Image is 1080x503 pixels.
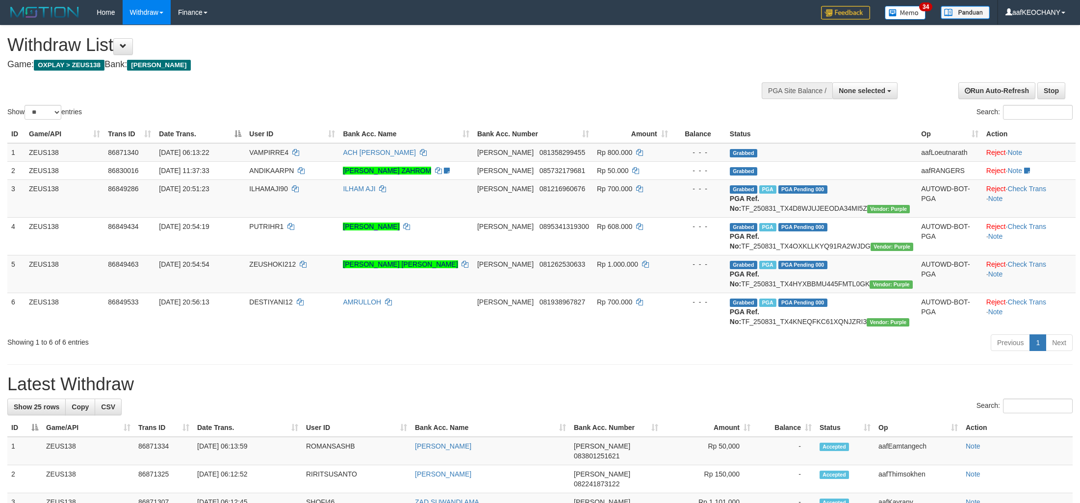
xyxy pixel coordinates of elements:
[917,161,982,179] td: aafRANGERS
[343,260,458,268] a: [PERSON_NAME] [PERSON_NAME]
[726,255,917,293] td: TF_250831_TX4HYXBBMU445FMTL0GK
[193,465,302,493] td: [DATE] 06:12:52
[7,179,25,217] td: 3
[193,437,302,465] td: [DATE] 06:13:59
[25,161,104,179] td: ZEUS138
[14,403,59,411] span: Show 25 rows
[730,308,759,326] b: PGA Ref. No:
[988,308,1003,316] a: Note
[730,223,757,231] span: Grabbed
[540,185,585,193] span: Copy 081216960676 to clipboard
[7,293,25,330] td: 6
[249,185,288,193] span: ILHAMAJI90
[982,125,1076,143] th: Action
[245,125,339,143] th: User ID: activate to sort column ascending
[917,179,982,217] td: AUTOWD-BOT-PGA
[7,125,25,143] th: ID
[249,167,294,175] span: ANDIKAARPN
[676,297,722,307] div: - - -
[676,222,722,231] div: - - -
[676,184,722,194] div: - - -
[7,143,25,162] td: 1
[730,232,759,250] b: PGA Ref. No:
[25,217,104,255] td: ZEUS138
[574,480,619,488] span: Copy 082241873122 to clipboard
[759,223,776,231] span: Marked by aafRornrotha
[870,280,912,289] span: Vendor URL: https://trx4.1velocity.biz
[302,437,411,465] td: ROMANSASHB
[25,125,104,143] th: Game/API: activate to sort column ascending
[986,149,1006,156] a: Reject
[726,293,917,330] td: TF_250831_TX4KNEQFKC61XQNJZRI3
[477,260,534,268] span: [PERSON_NAME]
[986,185,1006,193] a: Reject
[1007,185,1046,193] a: Check Trans
[759,299,776,307] span: Marked by aafRornrotha
[249,149,288,156] span: VAMPIRRE4
[249,223,283,230] span: PUTRIHR1
[415,470,471,478] a: [PERSON_NAME]
[986,298,1006,306] a: Reject
[1007,149,1022,156] a: Note
[917,143,982,162] td: aafLoeutnarath
[730,167,757,176] span: Grabbed
[593,125,672,143] th: Amount: activate to sort column ascending
[871,243,913,251] span: Vendor URL: https://trx4.1velocity.biz
[477,149,534,156] span: [PERSON_NAME]
[874,419,962,437] th: Op: activate to sort column ascending
[982,161,1076,179] td: ·
[754,437,816,465] td: -
[917,293,982,330] td: AUTOWD-BOT-PGA
[676,148,722,157] div: - - -
[540,260,585,268] span: Copy 081262530633 to clipboard
[34,60,104,71] span: OXPLAY > ZEUS138
[672,125,726,143] th: Balance
[778,261,827,269] span: PGA Pending
[874,437,962,465] td: aafEamtangech
[759,185,776,194] span: Marked by aafRornrotha
[730,299,757,307] span: Grabbed
[108,185,138,193] span: 86849286
[754,419,816,437] th: Balance: activate to sort column ascending
[477,298,534,306] span: [PERSON_NAME]
[597,260,638,268] span: Rp 1.000.000
[574,470,630,478] span: [PERSON_NAME]
[108,167,138,175] span: 86830016
[159,185,209,193] span: [DATE] 20:51:23
[982,217,1076,255] td: · ·
[159,223,209,230] span: [DATE] 20:54:19
[477,223,534,230] span: [PERSON_NAME]
[193,419,302,437] th: Date Trans.: activate to sort column ascending
[986,167,1006,175] a: Reject
[7,5,82,20] img: MOTION_logo.png
[249,260,296,268] span: ZEUSHOKI212
[159,298,209,306] span: [DATE] 20:56:13
[72,403,89,411] span: Copy
[127,60,190,71] span: [PERSON_NAME]
[477,167,534,175] span: [PERSON_NAME]
[1007,260,1046,268] a: Check Trans
[7,217,25,255] td: 4
[1046,334,1073,351] a: Next
[477,185,534,193] span: [PERSON_NAME]
[104,125,155,143] th: Trans ID: activate to sort column ascending
[919,2,932,11] span: 34
[816,419,874,437] th: Status: activate to sort column ascending
[540,298,585,306] span: Copy 081938967827 to clipboard
[730,270,759,288] b: PGA Ref. No:
[966,470,980,478] a: Note
[597,223,632,230] span: Rp 608.000
[597,185,632,193] span: Rp 700.000
[25,105,61,120] select: Showentries
[988,270,1003,278] a: Note
[108,298,138,306] span: 86849533
[25,255,104,293] td: ZEUS138
[108,260,138,268] span: 86849463
[302,465,411,493] td: RIRITSUSANTO
[473,125,593,143] th: Bank Acc. Number: activate to sort column ascending
[7,375,1073,394] h1: Latest Withdraw
[662,419,754,437] th: Amount: activate to sort column ascending
[101,403,115,411] span: CSV
[917,125,982,143] th: Op: activate to sort column ascending
[7,105,82,120] label: Show entries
